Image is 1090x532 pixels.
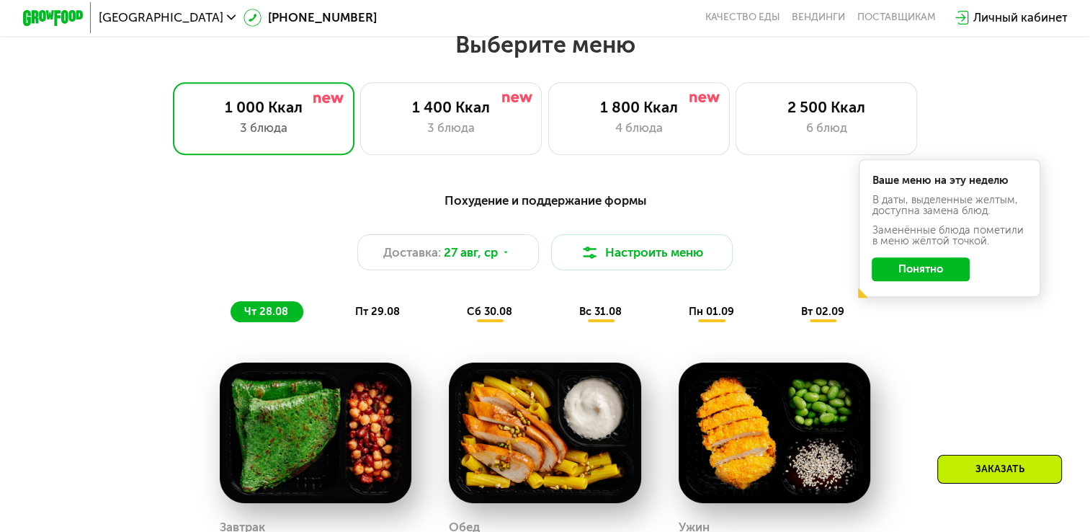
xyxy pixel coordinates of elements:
[376,119,526,137] div: 3 блюда
[872,257,970,282] button: Понятно
[689,305,734,318] span: пн 01.09
[973,9,1067,27] div: Личный кабинет
[189,98,339,116] div: 1 000 Ккал
[551,234,733,270] button: Настроить меню
[383,244,441,262] span: Доставка:
[564,119,714,137] div: 4 блюда
[751,119,901,137] div: 6 блюд
[751,98,901,116] div: 2 500 Ккал
[97,191,993,210] div: Похудение и поддержание формы
[244,9,377,27] a: [PHONE_NUMBER]
[937,455,1062,484] div: Заказать
[244,305,288,318] span: чт 28.08
[355,305,400,318] span: пт 29.08
[48,30,1042,59] h2: Выберите меню
[872,175,1026,186] div: Ваше меню на эту неделю
[857,12,936,24] div: поставщикам
[579,305,622,318] span: вс 31.08
[872,195,1026,216] div: В даты, выделенные желтым, доступна замена блюд.
[467,305,512,318] span: сб 30.08
[444,244,498,262] span: 27 авг, ср
[376,98,526,116] div: 1 400 Ккал
[801,305,844,318] span: вт 02.09
[872,225,1026,246] div: Заменённые блюда пометили в меню жёлтой точкой.
[564,98,714,116] div: 1 800 Ккал
[189,119,339,137] div: 3 блюда
[99,12,223,24] span: [GEOGRAPHIC_DATA]
[792,12,845,24] a: Вендинги
[705,12,779,24] a: Качество еды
